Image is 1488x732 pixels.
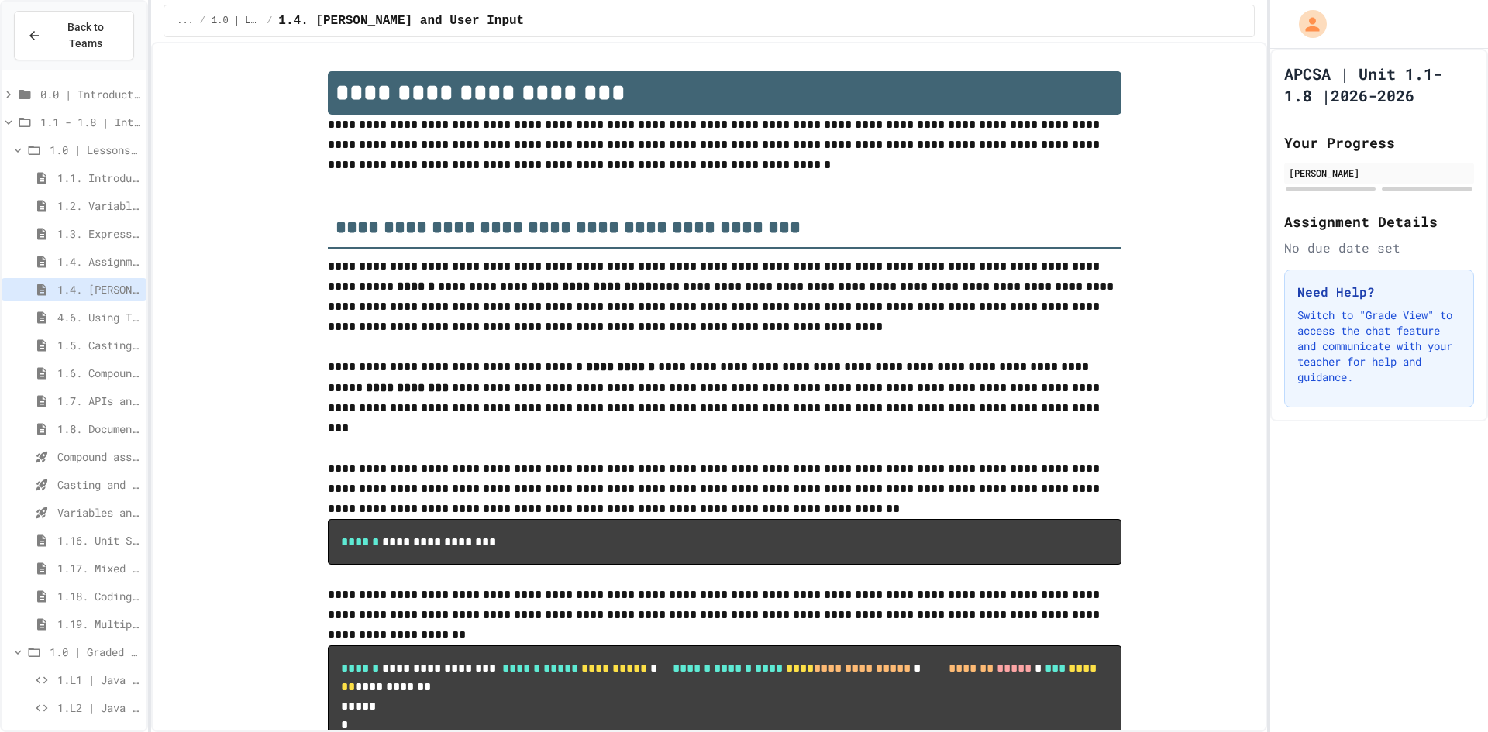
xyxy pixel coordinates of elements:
[57,365,140,381] span: 1.6. Compound Assignment Operators
[50,644,140,660] span: 1.0 | Graded Labs
[1359,603,1472,668] iframe: chat widget
[57,616,140,632] span: 1.19. Multiple Choice Exercises for Unit 1a (1.1-1.6)
[57,560,140,576] span: 1.17. Mixed Up Code Practice 1.1-1.6
[57,421,140,437] span: 1.8. Documentation with Comments and Preconditions
[57,198,140,214] span: 1.2. Variables and Data Types
[57,393,140,409] span: 1.7. APIs and Libraries
[57,672,140,688] span: 1.L1 | Java Basics - Fish Lab
[57,309,140,325] span: 4.6. Using Text Files
[14,11,134,60] button: Back to Teams
[177,15,194,27] span: ...
[57,448,140,465] span: Compound assignment operators - Quiz
[1283,6,1331,42] div: My Account
[1284,211,1474,232] h2: Assignment Details
[1284,239,1474,257] div: No due date set
[1284,63,1474,106] h1: APCSA | Unit 1.1- 1.8 |2026-2026
[212,15,260,27] span: 1.0 | Lessons and Notes
[1423,670,1472,717] iframe: chat widget
[267,15,272,27] span: /
[57,532,140,548] span: 1.16. Unit Summary 1a (1.1-1.6)
[57,281,140,297] span: 1.4. [PERSON_NAME] and User Input
[57,170,140,186] span: 1.1. Introduction to Algorithms, Programming, and Compilers
[57,588,140,604] span: 1.18. Coding Practice 1a (1.1-1.6)
[1297,283,1461,301] h3: Need Help?
[1297,308,1461,385] p: Switch to "Grade View" to access the chat feature and communicate with your teacher for help and ...
[50,142,140,158] span: 1.0 | Lessons and Notes
[57,504,140,521] span: Variables and Data Types - Quiz
[278,12,524,30] span: 1.4. [PERSON_NAME] and User Input
[57,699,140,716] span: 1.L2 | Java Basics - Paragraphs Lab
[57,225,140,242] span: 1.3. Expressions and Output [New]
[57,337,140,353] span: 1.5. Casting and Ranges of Values
[40,114,140,130] span: 1.1 - 1.8 | Introduction to Java
[57,476,140,493] span: Casting and Ranges of variables - Quiz
[1284,132,1474,153] h2: Your Progress
[1289,166,1469,180] div: [PERSON_NAME]
[40,86,140,102] span: 0.0 | Introduction to APCSA
[57,253,140,270] span: 1.4. Assignment and Input
[50,19,121,52] span: Back to Teams
[200,15,205,27] span: /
